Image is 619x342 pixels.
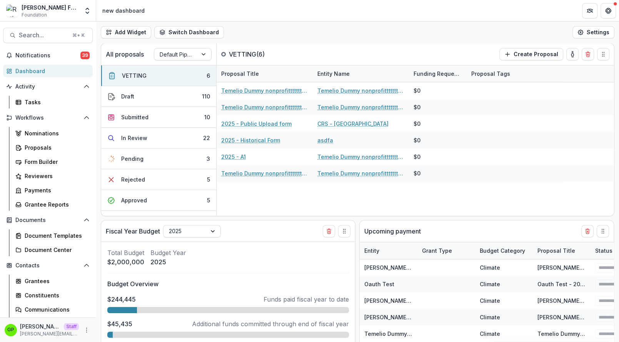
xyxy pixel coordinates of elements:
div: Grant Type [417,242,475,259]
div: VETTING [122,72,147,80]
div: Entity [360,242,417,259]
button: Approved5 [101,190,216,211]
div: Climate [480,280,500,288]
div: Document Templates [25,232,87,240]
div: $0 [414,87,420,95]
button: Submitted10 [101,107,216,128]
a: Temelio Dummy nonprofittttttttt a4 sda16s5d [317,153,404,161]
div: Proposals [25,143,87,152]
a: Temelio Dummy nonprofittttttttt a4 sda16s5d [317,103,404,111]
div: Budget Category [475,242,533,259]
button: Open Workflows [3,112,93,124]
img: Ruthwick Foundation [6,5,18,17]
div: Entity [360,247,384,255]
p: VETTING ( 6 ) [229,50,287,59]
div: Tasks [25,98,87,106]
div: Rejected [121,175,145,184]
div: Communications [25,305,87,314]
a: Reviewers [12,170,93,182]
button: Open entity switcher [82,3,93,18]
div: 6 [207,72,210,80]
button: Drag [597,225,609,237]
button: Delete card [582,48,594,60]
a: 2025 - A1 [221,153,246,161]
div: [PERSON_NAME] Individual - null [537,313,586,321]
button: Drag [338,225,350,237]
p: Staff [64,323,79,330]
button: Search... [3,28,93,43]
div: Approved [121,196,147,204]
button: Get Help [601,3,616,18]
a: 2025 - Public Upload form [221,120,292,128]
button: Delete card [323,225,335,237]
div: Climate [480,330,500,338]
div: Grantee Reports [25,200,87,209]
div: Constituents [25,291,87,299]
a: Document Center [12,244,93,256]
div: Griffin perry [7,327,14,332]
a: Tasks [12,96,93,108]
div: Entity Name [313,65,409,82]
div: $0 [414,120,420,128]
div: 5 [207,196,210,204]
div: $0 [414,103,420,111]
div: Funding Requested [409,65,467,82]
button: Add Widget [101,26,151,38]
button: Pending3 [101,148,216,169]
button: Settings [572,26,614,38]
div: Grantees [25,277,87,285]
span: Search... [19,32,68,39]
div: Budget Category [475,247,530,255]
div: Status [591,247,617,255]
p: [PERSON_NAME][EMAIL_ADDRESS][DOMAIN_NAME] [20,330,79,337]
div: Payments [25,186,87,194]
a: CRS - [GEOGRAPHIC_DATA] [317,120,389,128]
div: Proposal Tags [467,65,563,82]
a: Payments [12,184,93,197]
p: 2025 [150,257,186,267]
a: [PERSON_NAME] Individual [364,314,436,320]
a: [PERSON_NAME] TEST [364,297,424,304]
a: Proposals [12,141,93,154]
div: Oauth Test - 2024 - asdf [537,280,586,288]
a: Temelio Dummy nonprofittttttttt a4 sda16s5d [364,330,484,337]
div: Form Builder [25,158,87,166]
a: Constituents [12,289,93,302]
a: Form Builder [12,155,93,168]
div: Document Center [25,246,87,254]
button: Open Documents [3,214,93,226]
div: [PERSON_NAME] TEST - 2024 - Public Form Deadline [537,297,586,305]
div: Proposal Tags [467,70,515,78]
a: 2025 - Historical Form [221,136,280,144]
div: Entity Name [313,70,354,78]
div: Proposal Title [217,65,313,82]
a: Grantee Reports [12,198,93,211]
p: Total Budget [107,248,144,257]
div: $0 [414,136,420,144]
div: Proposal Title [533,242,591,259]
a: Grantees [12,275,93,287]
div: Climate [480,297,500,305]
button: Notifications39 [3,49,93,62]
p: $2,000,000 [107,257,144,267]
div: Draft [121,92,134,100]
div: Grant Type [417,247,457,255]
div: 10 [204,113,210,121]
a: Temelio Dummy nonprofittttttttt a4 sda16s5d [317,87,404,95]
div: Climate [480,264,500,272]
div: $0 [414,169,420,177]
div: Climate [480,313,500,321]
a: Nominations [12,127,93,140]
span: Documents [15,217,80,224]
a: [PERSON_NAME] Draft Test [364,264,436,271]
button: Open Activity [3,80,93,93]
button: Delete card [581,225,594,237]
div: $0 [414,153,420,161]
button: Open Contacts [3,259,93,272]
div: [PERSON_NAME] Draft Test - 2024 - Public Upload form [537,264,586,272]
span: Activity [15,83,80,90]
